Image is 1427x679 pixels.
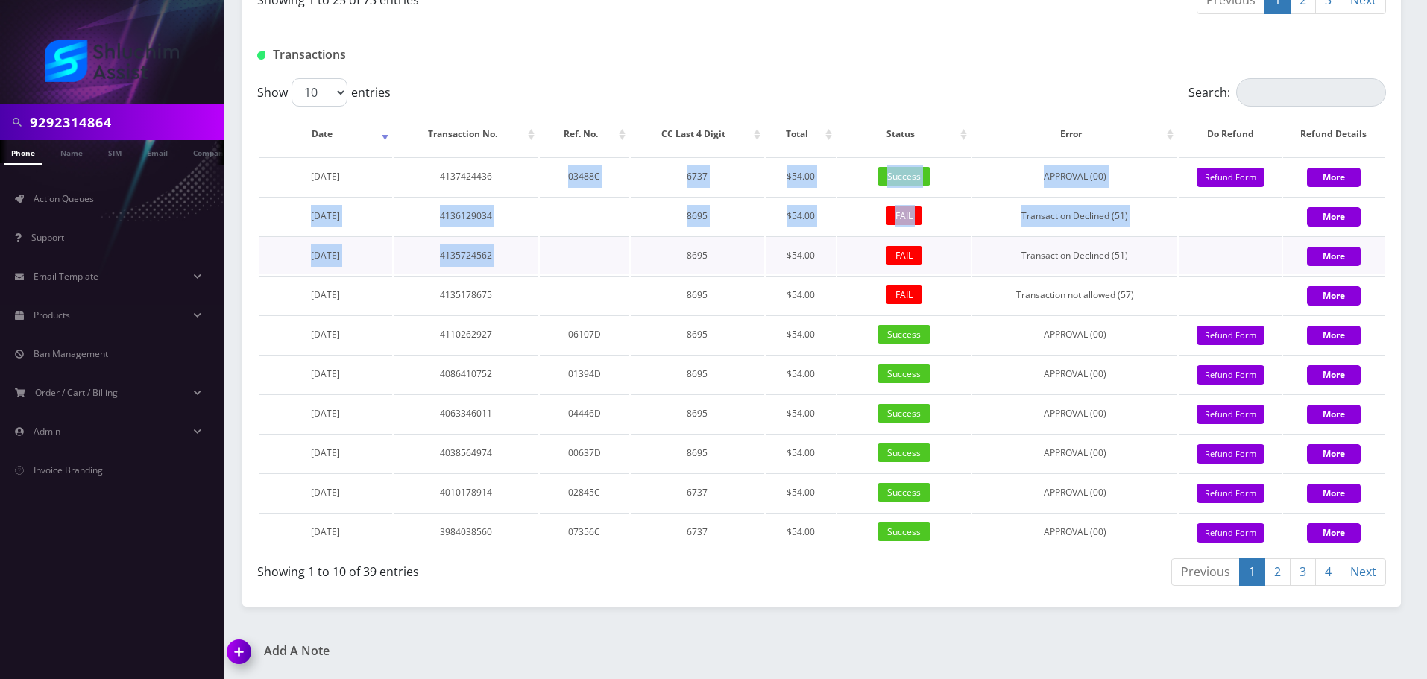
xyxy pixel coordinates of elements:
span: [DATE] [311,407,340,420]
td: 03488C [540,157,629,195]
td: Transaction Declined (51) [972,236,1177,274]
span: [DATE] [311,288,340,301]
td: $54.00 [766,157,837,195]
button: Refund Form [1197,365,1264,385]
span: [DATE] [311,446,340,459]
td: 4137424436 [394,157,538,195]
button: More [1307,168,1361,187]
button: Refund Form [1197,326,1264,346]
a: SIM [101,140,129,163]
td: 8695 [631,394,764,432]
span: Success [878,443,930,462]
a: Phone [4,140,42,165]
img: Transactions [257,51,265,60]
span: [DATE] [311,170,340,183]
span: [DATE] [311,328,340,341]
td: 06107D [540,315,629,353]
td: 8695 [631,276,764,314]
a: 3 [1290,558,1316,586]
a: Email [139,140,175,163]
button: More [1307,484,1361,503]
td: $54.00 [766,513,837,551]
span: Invoice Branding [34,464,103,476]
td: $54.00 [766,434,837,472]
button: Refund Form [1197,444,1264,464]
td: 4110262927 [394,315,538,353]
th: Ref. No.: activate to sort column ascending [540,113,629,156]
th: CC Last 4 Digit: activate to sort column ascending [631,113,764,156]
th: Status: activate to sort column ascending [837,113,971,156]
td: 07356C [540,513,629,551]
td: 6737 [631,513,764,551]
h1: Transactions [257,48,619,62]
td: APPROVAL (00) [972,434,1177,472]
td: 4135724562 [394,236,538,274]
span: [DATE] [311,486,340,499]
select: Showentries [292,78,347,107]
img: Shluchim Assist [45,40,179,82]
td: $54.00 [766,473,837,511]
span: FAIL [886,285,922,304]
span: Action Queues [34,192,94,205]
span: [DATE] [311,525,340,538]
span: Order / Cart / Billing [35,386,118,399]
a: Name [53,140,90,163]
span: Products [34,309,70,321]
a: 2 [1264,558,1291,586]
button: More [1307,207,1361,227]
td: 8695 [631,355,764,393]
td: 02845C [540,473,629,511]
span: FAIL [886,206,922,225]
button: More [1307,326,1361,345]
input: Search in Company [30,108,220,136]
span: Support [31,231,64,244]
span: FAIL [886,246,922,265]
a: 4 [1315,558,1341,586]
td: APPROVAL (00) [972,315,1177,353]
td: APPROVAL (00) [972,394,1177,432]
input: Search: [1236,78,1386,107]
td: 4135178675 [394,276,538,314]
td: 8695 [631,236,764,274]
a: Company [186,140,236,163]
button: Refund Form [1197,405,1264,425]
a: Next [1341,558,1386,586]
span: Success [878,483,930,502]
td: 01394D [540,355,629,393]
td: APPROVAL (00) [972,473,1177,511]
td: 8695 [631,434,764,472]
span: Email Template [34,270,98,282]
a: 1 [1239,558,1265,586]
th: Transaction No.: activate to sort column ascending [394,113,538,156]
button: More [1307,365,1361,385]
button: Refund Form [1197,484,1264,504]
td: 8695 [631,315,764,353]
th: Refund Details [1283,113,1385,156]
td: APPROVAL (00) [972,513,1177,551]
label: Search: [1188,78,1386,107]
td: APPROVAL (00) [972,157,1177,195]
span: Success [878,404,930,423]
span: Admin [34,425,60,438]
span: Ban Management [34,347,108,360]
td: 4010178914 [394,473,538,511]
span: [DATE] [311,209,340,222]
th: Date: activate to sort column ascending [259,113,392,156]
td: 4063346011 [394,394,538,432]
td: Transaction not allowed (57) [972,276,1177,314]
a: Previous [1171,558,1240,586]
td: 4086410752 [394,355,538,393]
span: Success [878,325,930,344]
td: 3984038560 [394,513,538,551]
a: Add A Note [227,644,810,658]
td: Transaction Declined (51) [972,197,1177,235]
button: More [1307,444,1361,464]
button: More [1307,247,1361,266]
button: More [1307,523,1361,543]
td: 00637D [540,434,629,472]
td: $54.00 [766,315,837,353]
td: $54.00 [766,394,837,432]
th: Error: activate to sort column ascending [972,113,1177,156]
button: More [1307,286,1361,306]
